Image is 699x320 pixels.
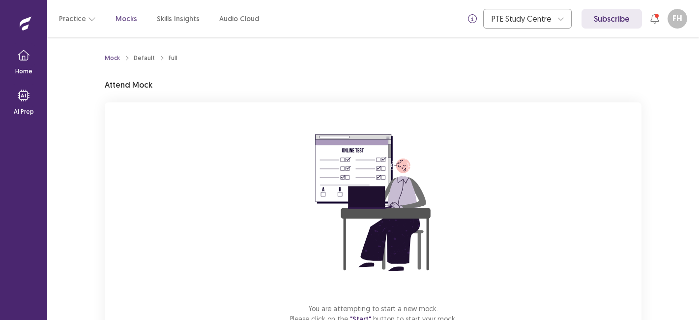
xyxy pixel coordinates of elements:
a: Mock [105,54,120,63]
button: info [464,10,481,28]
a: Skills Insights [157,14,200,24]
p: Attend Mock [105,79,152,91]
button: Practice [59,10,96,28]
a: Subscribe [582,9,642,29]
div: Full [169,54,177,63]
button: FH [668,9,687,29]
img: attend-mock [285,114,462,291]
a: Mocks [116,14,137,24]
div: PTE Study Centre [492,9,553,28]
p: Home [15,67,32,76]
div: Default [134,54,155,63]
a: Audio Cloud [219,14,259,24]
p: AI Prep [14,107,34,116]
nav: breadcrumb [105,54,177,63]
